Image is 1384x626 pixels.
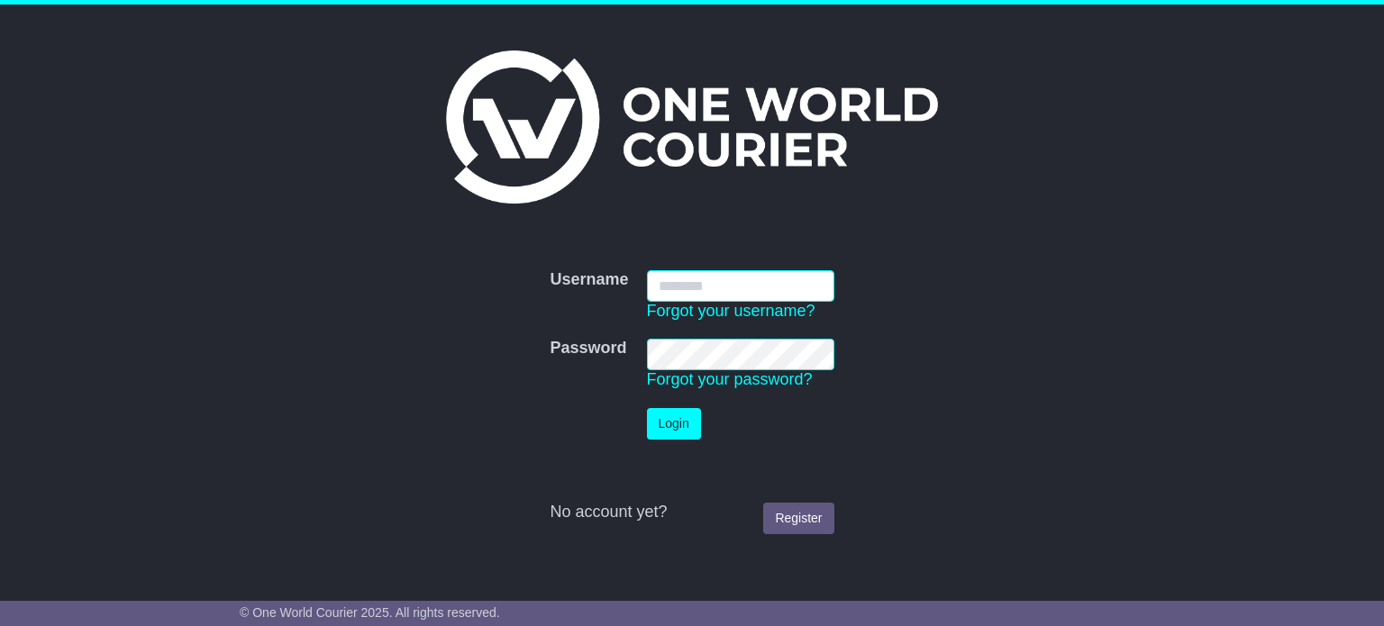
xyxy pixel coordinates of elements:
img: One World [446,50,938,204]
div: No account yet? [550,503,833,522]
label: Password [550,339,626,358]
a: Forgot your password? [647,370,813,388]
a: Register [763,503,833,534]
span: © One World Courier 2025. All rights reserved. [240,605,500,620]
label: Username [550,270,628,290]
button: Login [647,408,701,440]
a: Forgot your username? [647,302,815,320]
